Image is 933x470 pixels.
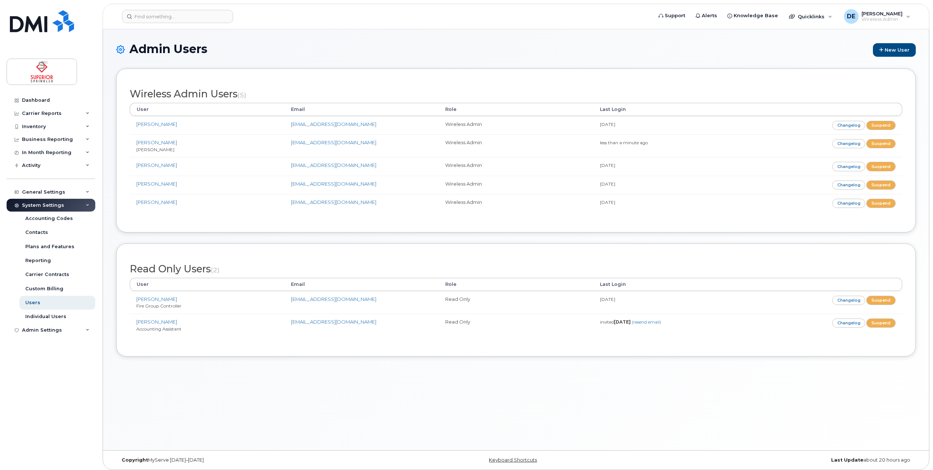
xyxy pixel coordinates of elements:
th: User [130,278,284,291]
th: Role [439,103,593,116]
a: Suspend [866,296,896,305]
a: Changelog [832,162,866,171]
small: [DATE] [600,163,615,168]
small: Fire Group Controller [136,303,181,309]
strong: Last Update [831,457,863,463]
a: [EMAIL_ADDRESS][DOMAIN_NAME] [291,319,376,325]
td: Wireless Admin [439,194,593,212]
small: [PERSON_NAME] [136,147,174,152]
a: Suspend [866,318,896,328]
a: Suspend [866,139,896,148]
td: Read Only [439,314,593,336]
a: [EMAIL_ADDRESS][DOMAIN_NAME] [291,162,376,168]
th: Email [284,278,439,291]
a: Changelog [832,296,866,305]
a: [PERSON_NAME] [136,319,177,325]
a: Suspend [866,180,896,190]
a: Suspend [866,162,896,171]
a: [EMAIL_ADDRESS][DOMAIN_NAME] [291,139,376,145]
a: [PERSON_NAME] [136,121,177,127]
small: [DATE] [600,122,615,127]
a: Suspend [866,121,896,130]
td: Wireless Admin [439,176,593,194]
h2: Read Only Users [130,264,902,275]
th: Email [284,103,439,116]
th: Last Login [593,103,748,116]
small: invited [600,319,661,325]
td: Wireless Admin [439,157,593,175]
th: Last Login [593,278,748,291]
th: User [130,103,284,116]
strong: [DATE] [614,319,631,325]
a: [EMAIL_ADDRESS][DOMAIN_NAME] [291,199,376,205]
a: Changelog [832,121,866,130]
small: less than a minute ago [600,140,648,145]
a: Changelog [832,199,866,208]
small: Accounting Assistant [136,326,181,332]
small: (2) [211,266,220,274]
td: Read Only [439,291,593,314]
small: [DATE] [600,296,615,302]
td: Wireless Admin [439,116,593,134]
a: New User [873,43,916,57]
a: Changelog [832,318,866,328]
a: Keyboard Shortcuts [489,457,537,463]
a: [EMAIL_ADDRESS][DOMAIN_NAME] [291,181,376,187]
a: [PERSON_NAME] [136,162,177,168]
div: MyServe [DATE]–[DATE] [116,457,383,463]
div: about 20 hours ago [649,457,916,463]
a: Suspend [866,199,896,208]
small: [DATE] [600,199,615,205]
a: Changelog [832,139,866,148]
a: [PERSON_NAME] [136,199,177,205]
a: [PERSON_NAME] [136,139,177,145]
small: (5) [237,91,246,99]
a: Changelog [832,180,866,190]
a: [PERSON_NAME] [136,296,177,302]
h1: Admin Users [116,42,916,57]
h2: Wireless Admin Users [130,89,902,100]
strong: Copyright [122,457,148,463]
a: [EMAIL_ADDRESS][DOMAIN_NAME] [291,121,376,127]
a: (resend email) [632,319,661,325]
th: Role [439,278,593,291]
small: [DATE] [600,181,615,187]
a: [EMAIL_ADDRESS][DOMAIN_NAME] [291,296,376,302]
td: Wireless Admin [439,134,593,157]
a: [PERSON_NAME] [136,181,177,187]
